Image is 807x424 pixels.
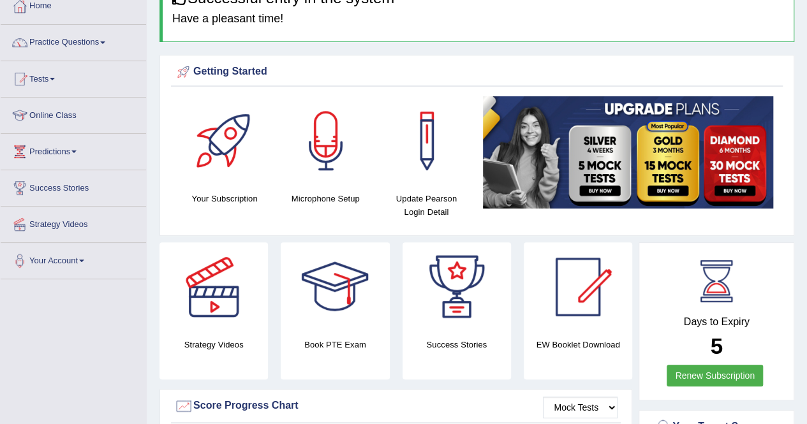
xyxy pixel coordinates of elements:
[159,338,268,351] h4: Strategy Videos
[281,338,389,351] h4: Book PTE Exam
[174,62,780,82] div: Getting Started
[1,25,146,57] a: Practice Questions
[172,13,784,26] h4: Have a pleasant time!
[1,207,146,238] a: Strategy Videos
[667,365,763,386] a: Renew Subscription
[281,192,369,205] h4: Microphone Setup
[524,338,632,351] h4: EW Booklet Download
[181,192,269,205] h4: Your Subscription
[403,338,511,351] h4: Success Stories
[382,192,470,219] h4: Update Pearson Login Detail
[1,61,146,93] a: Tests
[1,243,146,275] a: Your Account
[1,170,146,202] a: Success Stories
[710,333,722,358] b: 5
[653,316,780,328] h4: Days to Expiry
[1,98,146,129] a: Online Class
[483,96,773,208] img: small5.jpg
[1,134,146,166] a: Predictions
[174,397,618,416] div: Score Progress Chart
